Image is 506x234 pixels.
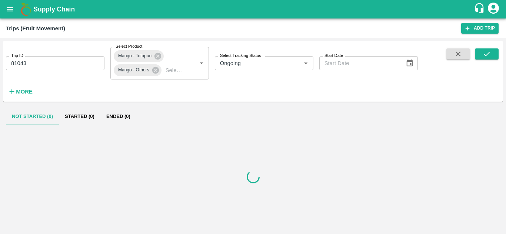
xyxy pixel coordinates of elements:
[487,1,500,17] div: account of current user
[6,108,59,125] button: Not Started (0)
[6,85,34,98] button: More
[114,66,154,74] span: Mango - Others
[16,89,33,95] strong: More
[100,108,136,125] button: Ended (0)
[301,58,310,68] button: Open
[220,53,261,59] label: Select Tracking Status
[114,64,162,76] div: Mango - Others
[217,58,289,68] input: Select Tracking Status
[59,108,100,125] button: Started (0)
[163,65,185,75] input: Select Product
[319,56,400,70] input: Start Date
[403,56,417,70] button: Choose date
[114,52,156,60] span: Mango - Totapuri
[33,6,75,13] b: Supply Chain
[1,1,19,18] button: open drawer
[114,50,164,62] div: Mango - Totapuri
[116,44,142,50] label: Select Product
[19,2,33,17] img: logo
[474,3,487,16] div: customer-support
[33,4,474,14] a: Supply Chain
[6,24,65,33] div: Trips (Fruit Movement)
[11,53,23,59] label: Trip ID
[197,58,206,68] button: Open
[6,56,104,70] input: Enter Trip ID
[324,53,343,59] label: Start Date
[461,23,499,34] a: Add Trip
